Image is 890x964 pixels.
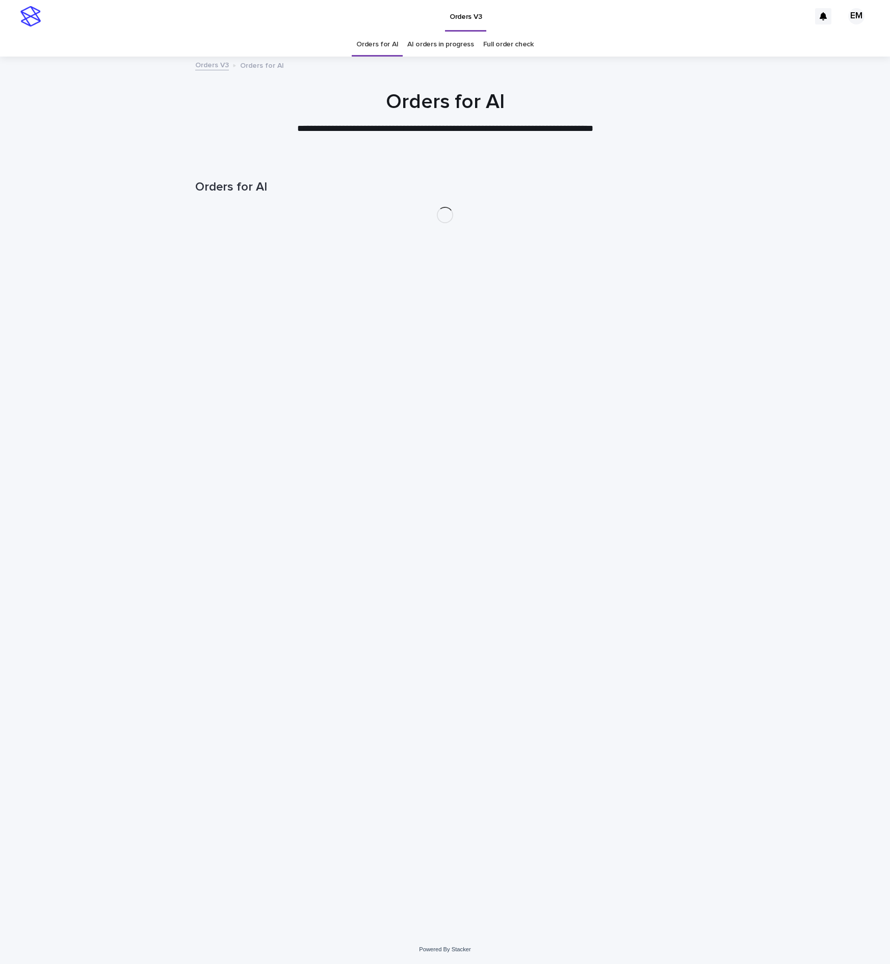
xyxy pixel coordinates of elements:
[483,33,534,57] a: Full order check
[240,59,284,70] p: Orders for AI
[195,90,695,114] h1: Orders for AI
[848,8,865,24] div: EM
[195,180,695,195] h1: Orders for AI
[195,59,229,70] a: Orders V3
[356,33,398,57] a: Orders for AI
[419,946,470,952] a: Powered By Stacker
[407,33,474,57] a: AI orders in progress
[20,6,41,26] img: stacker-logo-s-only.png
